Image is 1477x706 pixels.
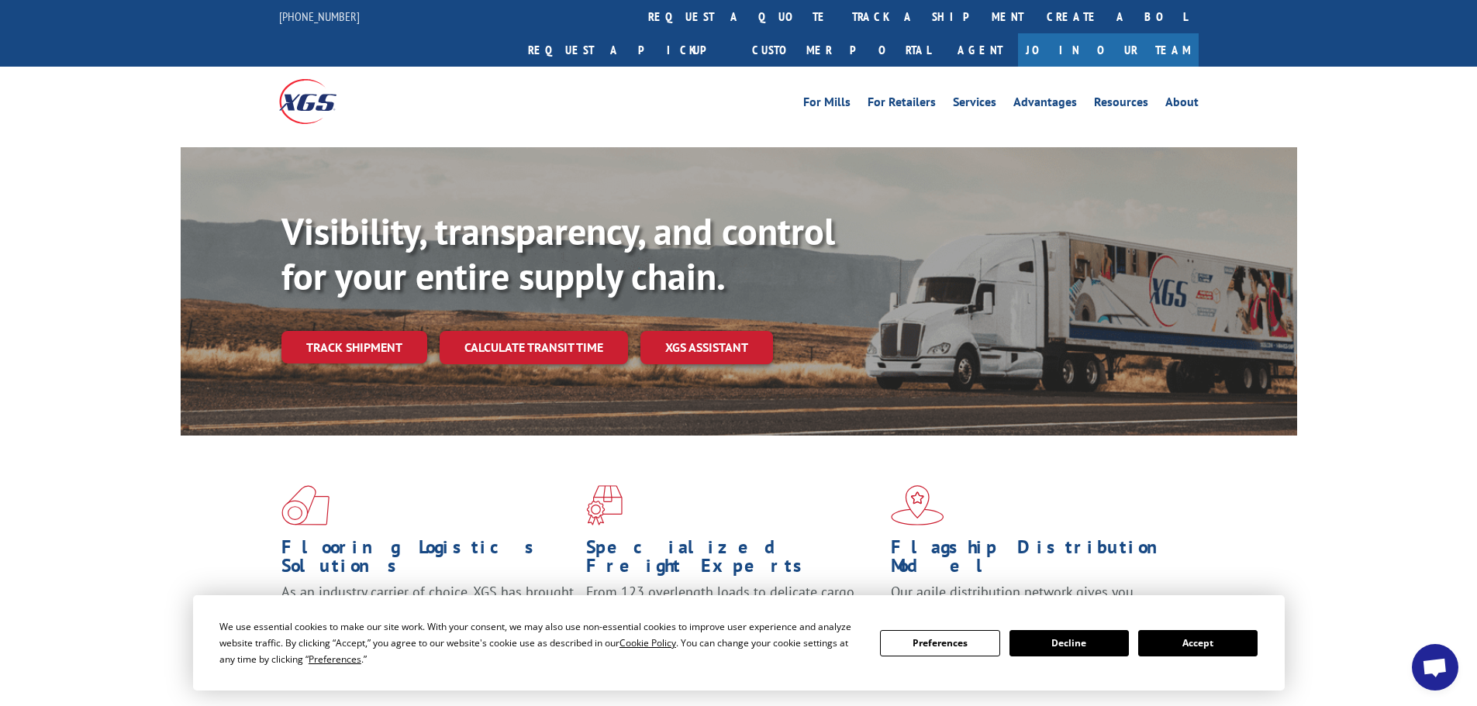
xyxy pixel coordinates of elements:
[219,618,861,667] div: We use essential cookies to make our site work. With your consent, we may also use non-essential ...
[281,331,427,363] a: Track shipment
[740,33,942,67] a: Customer Portal
[586,538,879,583] h1: Specialized Freight Experts
[279,9,360,24] a: [PHONE_NUMBER]
[868,96,936,113] a: For Retailers
[309,653,361,666] span: Preferences
[281,538,575,583] h1: Flooring Logistics Solutions
[281,583,574,638] span: As an industry carrier of choice, XGS has brought innovation and dedication to flooring logistics...
[1018,33,1199,67] a: Join Our Team
[516,33,740,67] a: Request a pickup
[586,485,623,525] img: xgs-icon-focused-on-flooring-red
[1009,630,1129,656] button: Decline
[891,538,1184,583] h1: Flagship Distribution Model
[586,583,879,652] p: From 123 overlength loads to delicate cargo, our experienced staff knows the best way to move you...
[193,595,1285,691] div: Cookie Consent Prompt
[1013,96,1077,113] a: Advantages
[891,485,944,525] img: xgs-icon-flagship-distribution-model-red
[619,636,676,649] span: Cookie Policy
[803,96,851,113] a: For Mills
[1094,96,1148,113] a: Resources
[281,207,835,300] b: Visibility, transparency, and control for your entire supply chain.
[953,96,996,113] a: Services
[1138,630,1258,656] button: Accept
[1165,96,1199,113] a: About
[440,331,628,364] a: Calculate transit time
[942,33,1018,67] a: Agent
[1412,644,1458,691] div: Open chat
[880,630,999,656] button: Preferences
[640,331,773,364] a: XGS ASSISTANT
[281,485,330,525] img: xgs-icon-total-supply-chain-intelligence-red
[891,583,1176,619] span: Our agile distribution network gives you nationwide inventory management on demand.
